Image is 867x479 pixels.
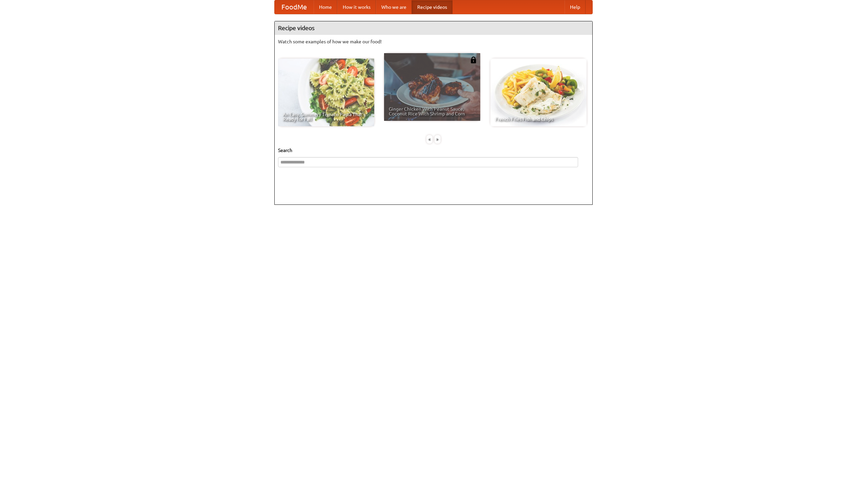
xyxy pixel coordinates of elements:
[278,147,589,154] h5: Search
[278,38,589,45] p: Watch some examples of how we make our food!
[314,0,337,14] a: Home
[435,135,441,144] div: »
[275,0,314,14] a: FoodMe
[412,0,452,14] a: Recipe videos
[376,0,412,14] a: Who we are
[426,135,432,144] div: «
[283,112,369,122] span: An Easy, Summery Tomato Pasta That's Ready for Fall
[275,21,592,35] h4: Recipe videos
[565,0,586,14] a: Help
[278,59,374,126] a: An Easy, Summery Tomato Pasta That's Ready for Fall
[337,0,376,14] a: How it works
[470,57,477,63] img: 483408.png
[490,59,587,126] a: French Fries Fish and Chips
[495,117,582,122] span: French Fries Fish and Chips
